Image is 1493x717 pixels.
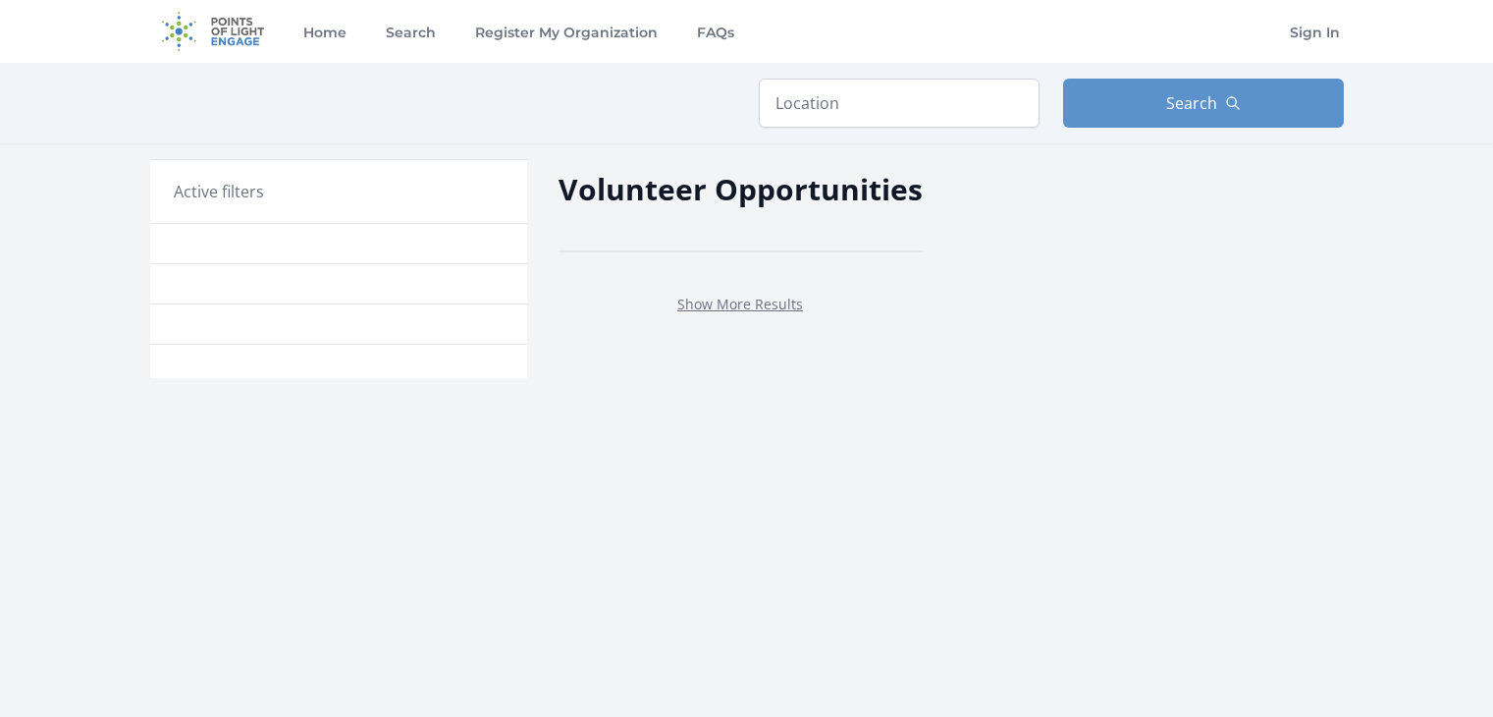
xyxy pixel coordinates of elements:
[1166,91,1217,115] span: Search
[1063,79,1344,128] button: Search
[559,167,923,211] h2: Volunteer Opportunities
[759,79,1040,128] input: Location
[174,180,264,203] h3: Active filters
[677,295,803,313] a: Show More Results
